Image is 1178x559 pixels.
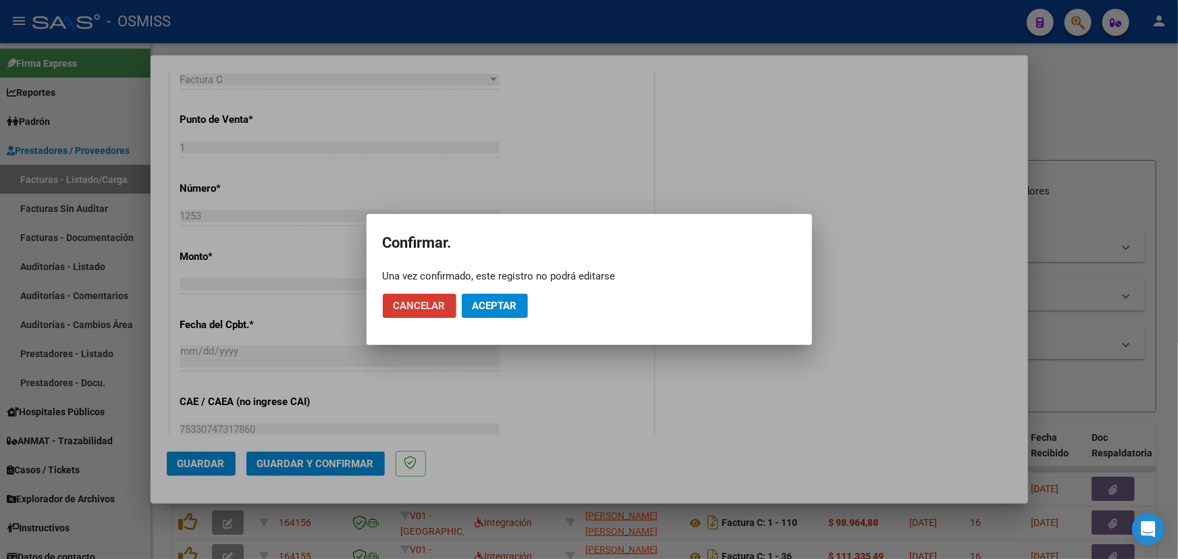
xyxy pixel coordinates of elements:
[383,269,796,283] div: Una vez confirmado, este registro no podrá editarse
[383,230,796,256] h2: Confirmar.
[383,294,456,318] button: Cancelar
[394,300,446,312] span: Cancelar
[473,300,517,312] span: Aceptar
[1132,513,1164,545] div: Open Intercom Messenger
[462,294,528,318] button: Aceptar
